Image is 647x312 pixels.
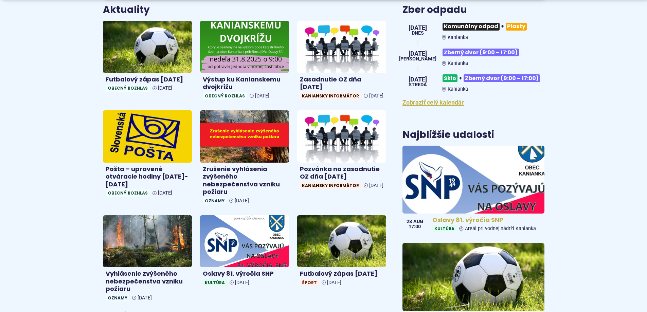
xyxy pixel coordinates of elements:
[106,189,150,197] span: Obecný rozhlas
[369,93,383,99] span: [DATE]
[409,31,427,36] span: Dnes
[407,219,412,224] span: 28
[369,183,383,188] span: [DATE]
[409,82,427,87] span: streda
[103,5,150,15] h3: Aktuality
[442,20,544,33] h3: +
[402,146,544,235] a: Oslavy 81. výročia SNP KultúraAreál pri vodnej nádrži Kanianka 28 aug 17:00
[106,165,189,188] h4: Pošta – upravené otváracie hodiny [DATE]-[DATE]
[200,110,289,207] a: Zrušenie vyhlásenia zvýšeného nebezpečenstva vzniku požiaru Oznamy [DATE]
[200,21,289,102] a: Výstup ku Kanianskemu dvojkrížu Obecný rozhlas [DATE]
[464,74,540,82] span: Zberný dvor (9:00 – 17:00)
[409,76,427,82] span: [DATE]
[402,130,494,140] h3: Najbližšie udalosti
[402,20,544,40] a: Komunálny odpad+Plasty Kanianka [DATE] Dnes
[327,280,341,286] span: [DATE]
[158,190,172,196] span: [DATE]
[300,182,361,189] span: Kaniansky informátor
[399,57,436,61] span: [PERSON_NAME]
[443,74,457,82] span: Sklo
[432,216,541,224] h4: Oslavy 81. výročia SNP
[203,92,247,99] span: Obecný rozhlas
[399,51,436,57] span: [DATE]
[203,197,227,204] span: Oznamy
[443,23,500,31] span: Komunálny odpad
[300,76,383,91] h4: Zasadnutie OZ dňa [DATE]
[297,110,386,192] a: Pozvánka na zasadnutie OZ dňa [DATE] Kaniansky informátor [DATE]
[407,224,423,229] span: 17:00
[158,85,172,91] span: [DATE]
[203,279,227,286] span: Kultúra
[235,198,249,204] span: [DATE]
[103,215,192,304] a: Vyhlásenie zvýšeného nebezpečenstva vzniku požiaru Oznamy [DATE]
[432,225,456,232] span: Kultúra
[402,46,544,66] a: Zberný dvor (9:00 – 17:00) Kanianka [DATE] [PERSON_NAME]
[402,99,464,106] a: Zobraziť celý kalendár
[138,295,152,301] span: [DATE]
[300,92,361,99] span: Kaniansky informátor
[297,215,386,289] a: Futbalový zápas [DATE] Šport [DATE]
[402,5,544,15] h3: Zber odpadu
[235,280,249,286] span: [DATE]
[203,270,286,278] h4: Oslavy 81. výročia SNP
[448,60,468,66] span: Kanianka
[413,219,423,224] span: aug
[409,25,427,31] span: [DATE]
[255,93,269,99] span: [DATE]
[402,72,544,92] a: Sklo+Zberný dvor (9:00 – 17:00) Kanianka [DATE] streda
[465,226,536,232] span: Areál pri vodnej nádrži Kanianka
[506,23,527,31] span: Plasty
[300,165,383,181] h4: Pozvánka na zasadnutie OZ dňa [DATE]
[443,49,519,56] span: Zberný dvor (9:00 – 17:00)
[442,72,544,85] h3: +
[300,279,319,286] span: Šport
[203,76,286,91] h4: Výstup ku Kanianskemu dvojkrížu
[300,270,383,278] h4: Futbalový zápas [DATE]
[106,270,189,293] h4: Vyhlásenie zvýšeného nebezpečenstva vzniku požiaru
[297,21,386,102] a: Zasadnutie OZ dňa [DATE] Kaniansky informátor [DATE]
[448,86,468,92] span: Kanianka
[106,76,189,84] h4: Futbalový zápas [DATE]
[448,35,468,40] span: Kanianka
[106,85,150,92] span: Obecný rozhlas
[106,294,129,301] span: Oznamy
[103,21,192,94] a: Futbalový zápas [DATE] Obecný rozhlas [DATE]
[200,215,289,289] a: Oslavy 81. výročia SNP Kultúra [DATE]
[103,110,192,199] a: Pošta – upravené otváracie hodiny [DATE]-[DATE] Obecný rozhlas [DATE]
[203,165,286,196] h4: Zrušenie vyhlásenia zvýšeného nebezpečenstva vzniku požiaru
